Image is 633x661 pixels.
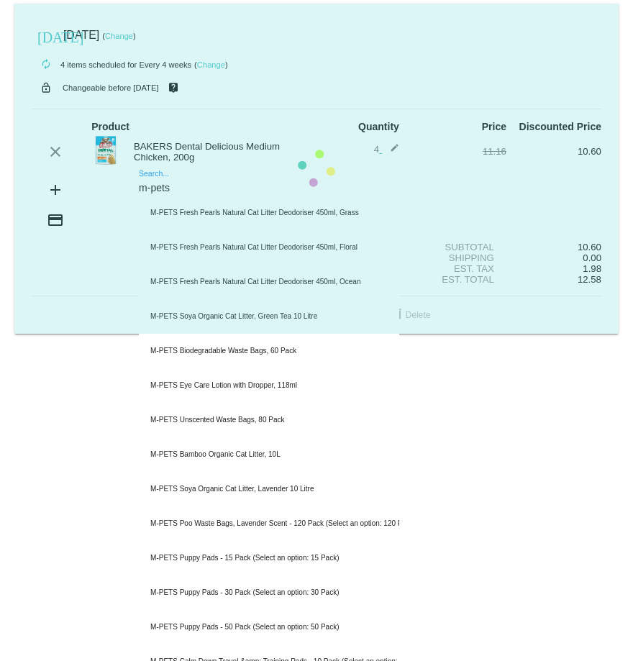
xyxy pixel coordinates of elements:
div: M-PETS Bamboo Organic Cat Litter, 10L [139,437,399,472]
div: M-PETS Unscented Waste Bags, 80 Pack [139,403,399,437]
div: M-PETS Puppy Pads - 30 Pack (Select an option: 30 Pack) [139,575,399,610]
div: M-PETS Biodegradable Waste Bags, 60 Pack [139,334,399,368]
div: M-PETS Poo Waste Bags, Lavender Scent - 120 Pack (Select an option: 120 Pack) [139,506,399,541]
div: M-PETS Puppy Pads - 50 Pack (Select an option: 50 Pack) [139,610,399,644]
div: M-PETS Puppy Pads - 15 Pack (Select an option: 15 Pack) [139,541,399,575]
div: M-PETS Eye Care Lotion with Dropper, 118ml [139,368,399,403]
div: M-PETS Soya Organic Cat Litter, Lavender 10 Litre [139,472,399,506]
